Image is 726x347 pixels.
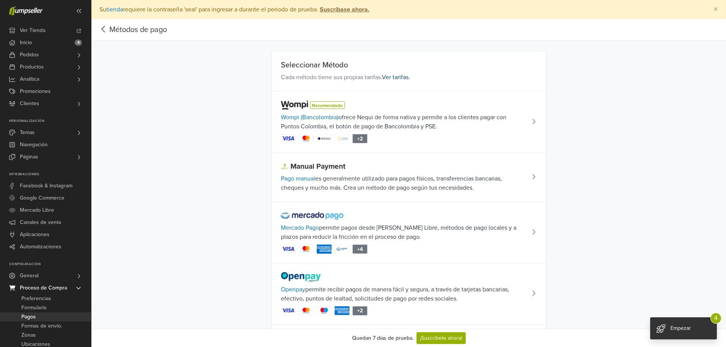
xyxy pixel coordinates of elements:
span: Aplicaciones [20,229,50,241]
img: Image 1 [281,134,296,143]
span: Empezar [670,325,691,331]
span: Analítica [20,73,39,85]
span: Temas [20,126,35,139]
button: Close [706,0,726,19]
img: Image 3 [317,134,332,143]
img: Image 2 [299,134,314,143]
img: Image 4 [335,306,349,315]
a: Openpay [281,286,305,293]
div: + 2 [353,134,367,143]
img: mercado_pago.svg [281,212,344,220]
p: Integraciones [9,172,91,177]
a: tienda [106,6,123,13]
span: Navegación [20,139,48,151]
span: Promociones [20,85,51,98]
a: Pago manual [281,175,315,182]
p: Personalización [9,119,91,123]
span: Formulario [21,303,46,312]
span: Cada método tiene sus propias tarifas. [281,74,410,81]
span: General [20,270,38,282]
span: × [713,4,718,15]
p: Configuración [9,262,91,267]
span: Proceso de Compra [20,282,67,294]
img: Image 1 [281,245,296,253]
img: Image 4 [335,245,349,253]
a: Mercado Pago [281,224,319,232]
div: Quedan 7 días de prueba. [352,334,413,342]
span: es generalmente utilizado para pagos físicos, transferencias bancarias, cheques y mucho más. Crea... [281,174,526,192]
span: Zonas [21,331,36,340]
span: Facebook & Instagram [20,180,72,192]
img: Image 4 [335,134,349,143]
span: ofrece Nequi de forma nativa y permite a los clientes pagar con Puntos Colombia, el botón de pago... [281,113,526,131]
span: Manual Payment [290,161,345,172]
span: Inicio [20,37,32,49]
img: Image 1 [281,306,296,315]
h5: Seleccionar Método [281,61,537,70]
a: ¡Suscríbete ahora! [417,332,466,344]
div: + 2 [353,306,367,315]
img: Image 2 [299,245,314,253]
span: Recomendado [310,101,345,109]
a: Wompi (Bancolombia) [281,114,338,121]
span: Canales de venta [20,216,61,229]
span: permite recibir pagos de manera fácil y segura, a través de tarjetas bancarias, efectivo, puntos ... [281,285,526,303]
span: Páginas [20,151,38,163]
a: Métodos de pago [98,25,167,34]
span: Ver Tienda [20,24,45,37]
span: 4 [710,313,721,324]
span: Productos [20,61,44,73]
img: Image 3 [317,245,332,253]
span: Mercado Libre [20,204,54,216]
span: Preferencias [21,294,51,303]
img: manual.png [281,163,288,170]
img: Image 2 [299,306,314,315]
div: + 4 [353,245,367,254]
div: Empezar 4 [650,317,717,339]
img: wompi.svg [281,101,308,110]
strong: Suscríbase ahora. [320,6,369,13]
a: Suscríbase ahora. [318,6,369,13]
span: 4 [75,40,82,46]
img: Image 3 [317,306,332,315]
a: Ver tarifas. [382,74,410,81]
span: Automatizaciones [20,241,61,253]
img: openpay.svg [281,272,321,282]
span: Clientes [20,98,39,110]
span: Pagos [21,312,36,321]
span: Formas de envío. [21,321,62,331]
span: Google Commerce [20,192,64,204]
span: permite pagos desde [PERSON_NAME] Libre, métodos de pago locales y a plazos para reducir la fricc... [281,223,526,241]
span: Pedidos [20,49,39,61]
